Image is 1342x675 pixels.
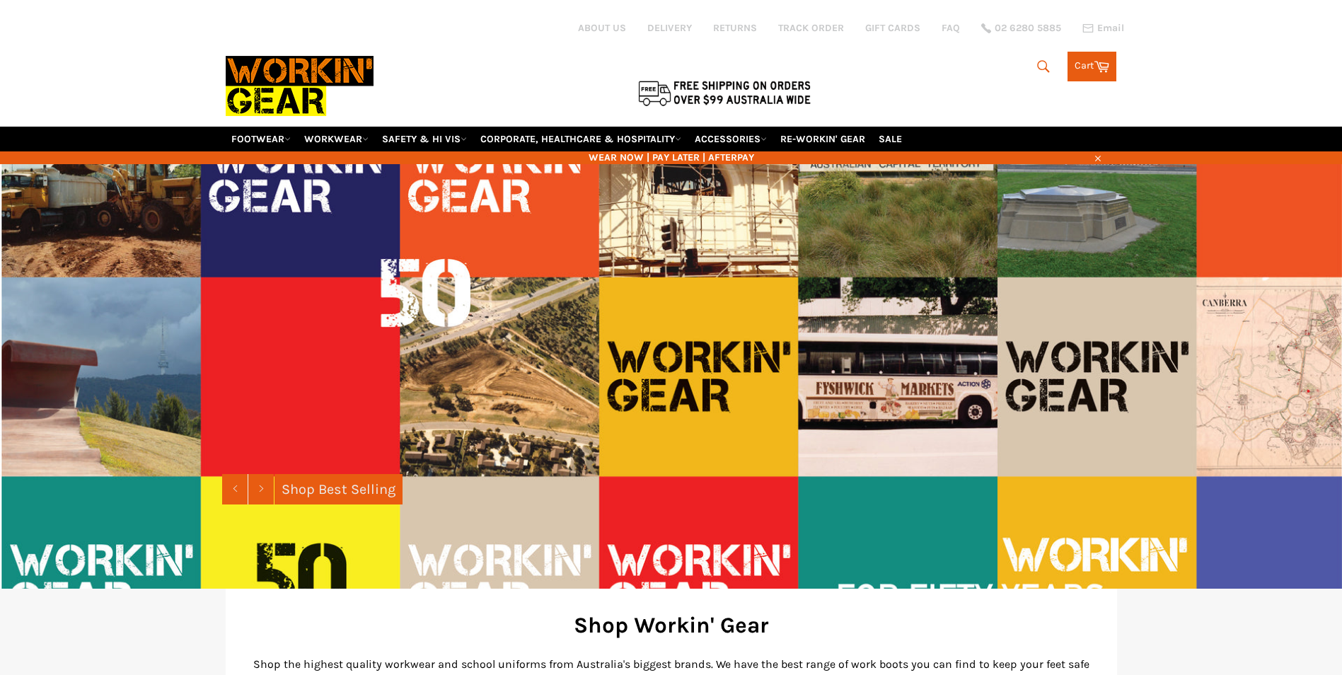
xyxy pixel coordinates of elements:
a: WORKWEAR [299,127,374,151]
a: FAQ [942,21,960,35]
img: Workin Gear leaders in Workwear, Safety Boots, PPE, Uniforms. Australia's No.1 in Workwear [226,46,374,126]
a: DELIVERY [647,21,692,35]
a: ABOUT US [578,21,626,35]
a: SALE [873,127,908,151]
a: TRACK ORDER [778,21,844,35]
a: Email [1082,23,1124,34]
h2: Shop Workin' Gear [247,610,1096,640]
img: Flat $9.95 shipping Australia wide [636,78,813,108]
a: Cart [1068,52,1116,81]
span: 02 6280 5885 [995,23,1061,33]
a: RETURNS [713,21,757,35]
a: RE-WORKIN' GEAR [775,127,871,151]
span: Email [1097,23,1124,33]
span: WEAR NOW | PAY LATER | AFTERPAY [226,151,1117,164]
a: CORPORATE, HEALTHCARE & HOSPITALITY [475,127,687,151]
a: 02 6280 5885 [981,23,1061,33]
a: ACCESSORIES [689,127,773,151]
a: Shop Best Selling [274,474,403,504]
a: SAFETY & HI VIS [376,127,473,151]
a: GIFT CARDS [865,21,920,35]
a: FOOTWEAR [226,127,296,151]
